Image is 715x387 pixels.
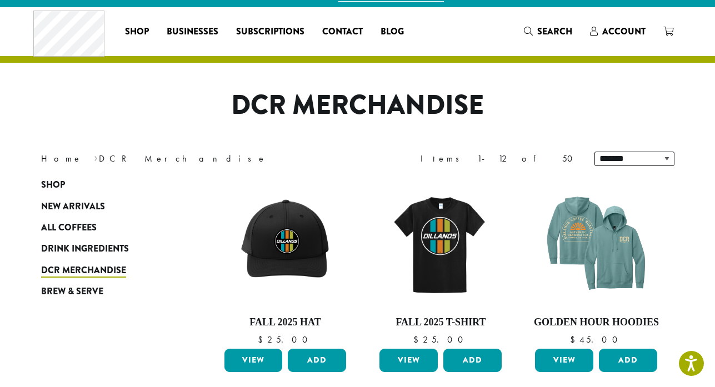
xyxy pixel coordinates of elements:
a: All Coffees [41,217,174,238]
span: DCR Merchandise [41,264,126,278]
span: $ [413,334,423,345]
a: Drink Ingredients [41,238,174,259]
a: Shop [116,23,158,41]
button: Add [288,349,346,372]
a: New Arrivals [41,196,174,217]
bdi: 45.00 [570,334,623,345]
a: Fall 2025 Hat $25.00 [222,180,349,344]
span: Shop [41,178,65,192]
span: $ [258,334,267,345]
div: Items 1-12 of 50 [421,152,578,165]
span: All Coffees [41,221,97,235]
a: Home [41,153,82,164]
img: DCR-Retro-Three-Strip-Circle-Tee-Fall-WEB-scaled.jpg [377,180,504,308]
span: › [94,148,98,165]
h4: Fall 2025 Hat [222,316,349,329]
a: Brew & Serve [41,281,174,302]
span: Drink Ingredients [41,243,129,257]
span: Subscriptions [236,25,304,39]
nav: Breadcrumb [41,152,341,165]
span: Blog [381,25,404,39]
span: Search [537,25,572,38]
a: Search [515,22,581,41]
img: DCR-Retro-Three-Strip-Circle-Patch-Trucker-Hat-Fall-WEB-scaled.jpg [221,180,349,308]
img: DCR-SS-Golden-Hour-Hoodie-Eucalyptus-Blue-1200x1200-Web-e1744312709309.png [532,180,660,308]
a: Golden Hour Hoodies $45.00 [532,180,660,344]
a: Fall 2025 T-Shirt $25.00 [377,180,504,344]
span: Shop [125,25,149,39]
bdi: 25.00 [258,334,313,345]
button: Add [443,349,502,372]
a: View [379,349,438,372]
a: Shop [41,174,174,195]
button: Add [599,349,657,372]
bdi: 25.00 [413,334,468,345]
span: Businesses [167,25,218,39]
h1: DCR Merchandise [33,89,683,122]
a: View [224,349,283,372]
h4: Golden Hour Hoodies [532,316,660,329]
span: $ [570,334,579,345]
span: New Arrivals [41,200,105,214]
a: View [535,349,593,372]
h4: Fall 2025 T-Shirt [377,316,504,329]
span: Contact [322,25,363,39]
span: Account [602,25,646,38]
span: Brew & Serve [41,285,103,299]
a: DCR Merchandise [41,260,174,281]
